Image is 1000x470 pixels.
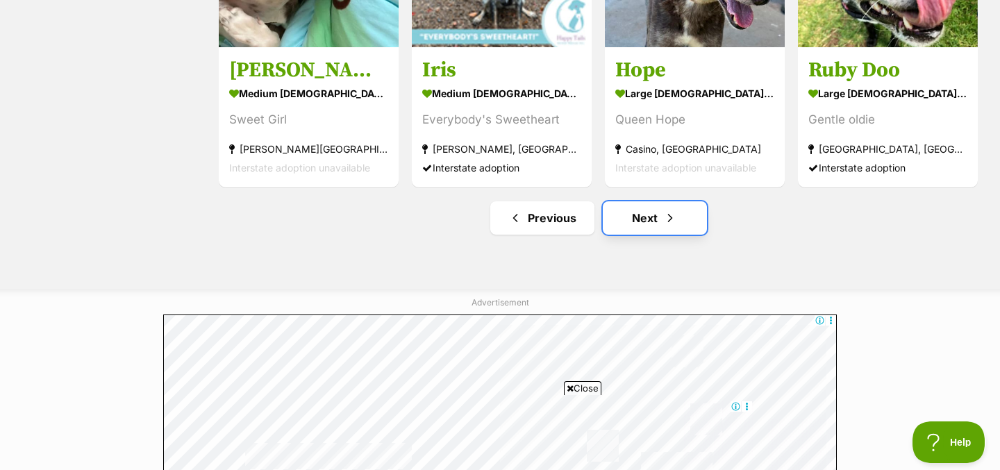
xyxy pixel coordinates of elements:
a: Hope large [DEMOGRAPHIC_DATA] Dog Queen Hope Casino, [GEOGRAPHIC_DATA] Interstate adoption unavai... [605,47,785,187]
h3: [PERSON_NAME] [229,57,388,83]
div: [PERSON_NAME][GEOGRAPHIC_DATA][PERSON_NAME][GEOGRAPHIC_DATA] [229,140,388,158]
a: Next page [603,201,707,235]
div: Everybody's Sweetheart [422,110,581,129]
div: [GEOGRAPHIC_DATA], [GEOGRAPHIC_DATA] [808,140,967,158]
a: Previous page [490,201,594,235]
div: Interstate adoption [808,158,967,177]
iframe: Advertisement [247,401,753,463]
h3: Hope [615,57,774,83]
nav: Pagination [217,201,979,235]
h3: Ruby Doo [808,57,967,83]
div: Gentle oldie [808,110,967,129]
span: Close [564,381,601,395]
div: large [DEMOGRAPHIC_DATA] Dog [808,83,967,103]
span: Interstate adoption unavailable [229,162,370,174]
div: Interstate adoption [422,158,581,177]
span: Interstate adoption unavailable [615,162,756,174]
h3: Iris [422,57,581,83]
div: Casino, [GEOGRAPHIC_DATA] [615,140,774,158]
a: Ruby Doo large [DEMOGRAPHIC_DATA] Dog Gentle oldie [GEOGRAPHIC_DATA], [GEOGRAPHIC_DATA] Interstat... [798,47,978,187]
div: medium [DEMOGRAPHIC_DATA] Dog [422,83,581,103]
div: large [DEMOGRAPHIC_DATA] Dog [615,83,774,103]
a: Iris medium [DEMOGRAPHIC_DATA] Dog Everybody's Sweetheart [PERSON_NAME], [GEOGRAPHIC_DATA] Inters... [412,47,592,187]
div: medium [DEMOGRAPHIC_DATA] Dog [229,83,388,103]
div: Queen Hope [615,110,774,129]
iframe: Help Scout Beacon - Open [912,421,986,463]
div: Sweet Girl [229,110,388,129]
a: [PERSON_NAME] medium [DEMOGRAPHIC_DATA] Dog Sweet Girl [PERSON_NAME][GEOGRAPHIC_DATA][PERSON_NAME... [219,47,399,187]
div: [PERSON_NAME], [GEOGRAPHIC_DATA] [422,140,581,158]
